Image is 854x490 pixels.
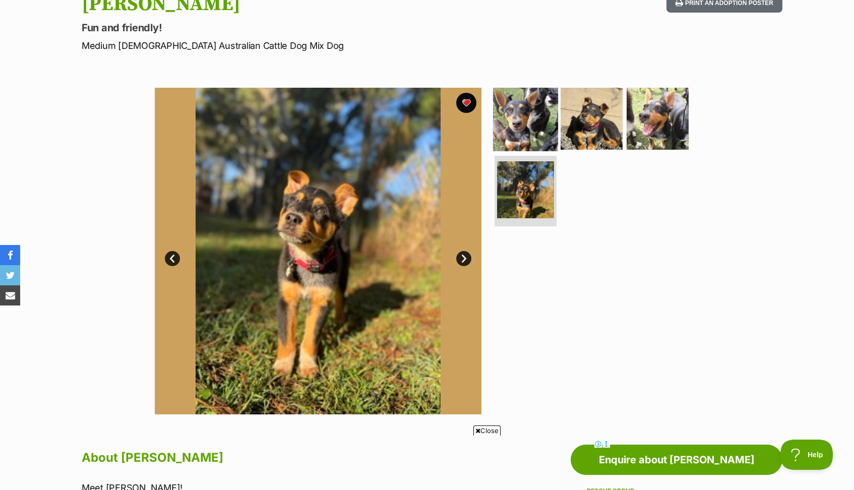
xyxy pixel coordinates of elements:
img: Photo of Leo [561,88,623,150]
a: Next [456,251,471,266]
iframe: Advertisement [243,440,611,485]
p: Medium [DEMOGRAPHIC_DATA] Australian Cattle Dog Mix Dog [82,39,508,52]
img: Photo of Leo [493,86,558,151]
button: favourite [456,93,476,113]
img: Photo of Leo [155,88,481,414]
a: Enquire about [PERSON_NAME] [571,445,782,475]
p: Fun and friendly! [82,21,508,35]
img: Photo of Leo [497,161,554,218]
a: Prev [165,251,180,266]
span: Close [473,425,501,436]
iframe: Help Scout Beacon - Open [780,440,834,470]
h2: About [PERSON_NAME] [82,447,498,469]
img: Photo of Leo [627,88,689,150]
